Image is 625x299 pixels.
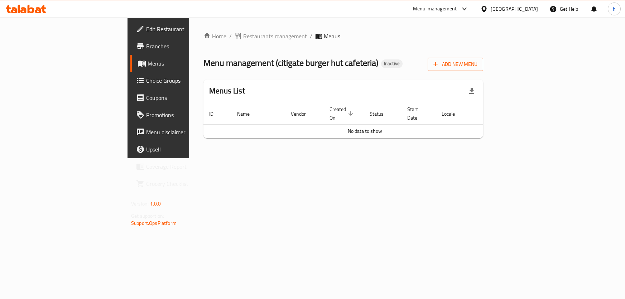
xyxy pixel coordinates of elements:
span: Inactive [381,61,403,67]
span: Created On [330,105,355,122]
span: Add New Menu [433,60,477,69]
a: Menus [130,55,232,72]
a: Menu disclaimer [130,124,232,141]
span: Locale [442,110,464,118]
span: Menus [148,59,226,68]
a: Promotions [130,106,232,124]
div: Export file [463,82,480,100]
a: Restaurants management [235,32,307,40]
a: Coupons [130,89,232,106]
span: h [613,5,616,13]
div: [GEOGRAPHIC_DATA] [491,5,538,13]
a: Grocery Checklist [130,175,232,192]
span: Status [370,110,393,118]
span: Coupons [146,93,226,102]
span: Name [237,110,259,118]
span: Menu disclaimer [146,128,226,136]
table: enhanced table [203,103,527,138]
span: Branches [146,42,226,50]
li: / [310,32,312,40]
a: Support.OpsPlatform [131,218,177,228]
span: ID [209,110,223,118]
a: Branches [130,38,232,55]
h2: Menus List [209,86,245,96]
span: 1.0.0 [150,199,161,208]
span: Edit Restaurant [146,25,226,33]
span: Start Date [407,105,427,122]
button: Add New Menu [428,58,483,71]
a: Edit Restaurant [130,20,232,38]
a: Coverage Report [130,158,232,175]
span: Choice Groups [146,76,226,85]
span: No data to show [348,126,382,136]
nav: breadcrumb [203,32,483,40]
th: Actions [473,103,527,125]
div: Menu-management [413,5,457,13]
span: Menu management ( citigate burger hut cafeteria ) [203,55,378,71]
span: Grocery Checklist [146,179,226,188]
span: Coverage Report [146,162,226,171]
span: Promotions [146,111,226,119]
a: Choice Groups [130,72,232,89]
span: Menus [324,32,340,40]
a: Upsell [130,141,232,158]
span: Version: [131,199,149,208]
span: Get support on: [131,211,164,221]
span: Vendor [291,110,315,118]
span: Restaurants management [243,32,307,40]
span: Upsell [146,145,226,154]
